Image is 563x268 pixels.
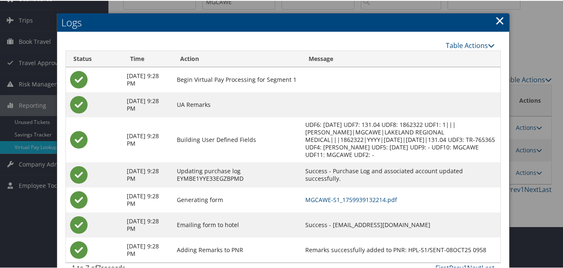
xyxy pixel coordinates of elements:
td: [DATE] 9:28 PM [123,212,173,237]
th: Time: activate to sort column ascending [123,50,173,66]
td: Success - [EMAIL_ADDRESS][DOMAIN_NAME] [301,212,501,237]
td: Building User Defined Fields [173,116,301,162]
td: Begin Virtual Pay Processing for Segment 1 [173,66,301,91]
td: [DATE] 9:28 PM [123,237,173,262]
h2: Logs [57,13,509,31]
td: UDF6: [DATE] UDF7: 131.04 UDF8: 1862322 UDF1: 1|||[PERSON_NAME]|MGCAWE|LAKELAND REGIONAL MEDICAL|... [301,116,501,162]
th: Message: activate to sort column ascending [301,50,501,66]
td: [DATE] 9:28 PM [123,91,173,116]
td: [DATE] 9:28 PM [123,116,173,162]
a: Close [495,11,505,28]
td: [DATE] 9:28 PM [123,187,173,212]
td: UA Remarks [173,91,301,116]
td: [DATE] 9:28 PM [123,66,173,91]
td: [DATE] 9:28 PM [123,162,173,187]
th: Action: activate to sort column ascending [173,50,301,66]
td: Updating purchase log EYMBE1YYE33EGZBPMD [173,162,301,187]
th: Status: activate to sort column ascending [66,50,123,66]
td: Generating form [173,187,301,212]
a: Table Actions [446,40,495,49]
td: Emailing form to hotel [173,212,301,237]
a: MGCAWE-S1_1759939132214.pdf [305,195,397,203]
td: Success - Purchase Log and associated account updated successfully. [301,162,501,187]
td: Remarks successfully added to PNR: HPL-S1/SENT-08OCT25 0958 [301,237,501,262]
td: Adding Remarks to PNR [173,237,301,262]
